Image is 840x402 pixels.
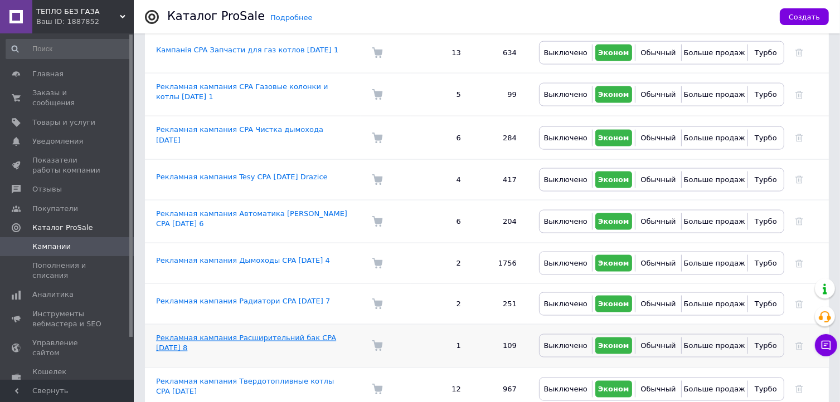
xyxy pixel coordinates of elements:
button: Больше продаж [684,213,745,230]
span: Выключено [544,259,587,267]
span: Аналитика [32,290,74,300]
span: Заказы и сообщения [32,88,103,108]
span: Турбо [755,259,777,267]
span: Эконом [598,217,629,225]
a: Удалить [795,217,803,225]
button: Эконом [595,171,632,188]
span: Обычный [640,341,676,350]
td: 1 [411,325,472,367]
a: Удалить [795,175,803,184]
button: Турбо [751,255,781,272]
a: Подробнее [270,13,312,22]
td: 284 [472,116,528,159]
a: Рекламная кампания Tesy CPA [DATE] Drazice [156,173,328,181]
span: Кампании [32,242,71,252]
button: Эконом [595,255,632,272]
img: Комиссия за заказ [372,258,383,269]
td: 634 [472,33,528,73]
span: Эконом [598,385,629,393]
button: Больше продаж [684,45,745,61]
button: Выключено [542,296,589,312]
button: Обычный [638,171,678,188]
button: Обычный [638,130,678,146]
button: Больше продаж [684,255,745,272]
a: Рекламная кампания Дымоходы CPA [DATE] 4 [156,256,330,264]
td: 6 [411,116,472,159]
button: Турбо [751,213,781,230]
span: Товары и услуги [32,117,95,128]
span: Покупатели [32,204,78,214]
span: Больше продаж [684,48,745,57]
span: Эконом [598,90,629,99]
a: Удалить [795,341,803,350]
span: Турбо [755,48,777,57]
span: Выключено [544,175,587,184]
span: Обычный [640,48,676,57]
button: Турбо [751,381,781,398]
span: Больше продаж [684,300,745,308]
button: Эконом [595,86,632,103]
span: Кошелек компании [32,367,103,387]
span: Эконом [598,48,629,57]
button: Турбо [751,45,781,61]
span: Показатели работы компании [32,155,103,175]
button: Обычный [638,213,678,230]
span: Главная [32,69,64,79]
span: Выключено [544,134,587,142]
button: Эконом [595,296,632,312]
button: Эконом [595,381,632,398]
button: Выключено [542,381,589,398]
span: Больше продаж [684,259,745,267]
button: Обычный [638,255,678,272]
button: Эконом [595,130,632,146]
span: Обычный [640,134,676,142]
span: Больше продаж [684,90,745,99]
span: Выключено [544,217,587,225]
img: Комиссия за заказ [372,216,383,227]
span: Турбо [755,341,777,350]
img: Комиссия за заказ [372,174,383,185]
span: Эконом [598,259,629,267]
a: Рекламная кампания Автоматика [PERSON_NAME] CPA [DATE] 6 [156,209,347,228]
a: Рекламная кампания Радиатори CPA [DATE] 7 [156,297,330,305]
span: Турбо [755,134,777,142]
span: Выключено [544,300,587,308]
button: Больше продаж [684,171,745,188]
a: Рекламная кампания Расширительний бак CPA [DATE] 8 [156,334,336,352]
button: Обычный [638,45,678,61]
button: Чат с покупателем [815,334,837,356]
span: Выключено [544,48,587,57]
span: Каталог ProSale [32,223,93,233]
button: Создать [780,8,829,25]
a: Кампанія CPA Запчасти для газ котлов [DATE] 1 [156,46,338,54]
span: Инструменты вебмастера и SEO [32,309,103,329]
img: Комиссия за заказ [372,298,383,310]
span: Больше продаж [684,341,745,350]
span: Пополнения и списания [32,261,103,281]
span: ТЕПЛО БЕЗ ГАЗА [36,7,120,17]
td: 2 [411,243,472,284]
button: Турбо [751,296,781,312]
span: Больше продаж [684,175,745,184]
span: Управление сайтом [32,338,103,358]
td: 204 [472,200,528,243]
img: Комиссия за заказ [372,340,383,351]
span: Эконом [598,300,629,308]
a: Удалить [795,300,803,308]
a: Удалить [795,134,803,142]
a: Удалить [795,90,803,99]
span: Обычный [640,385,676,393]
button: Выключено [542,255,589,272]
span: Эконом [598,134,629,142]
td: 109 [472,325,528,367]
button: Выключено [542,130,589,146]
td: 5 [411,73,472,116]
button: Обычный [638,337,678,354]
button: Турбо [751,86,781,103]
input: Поиск [6,39,132,59]
a: Удалить [795,385,803,393]
span: Обычный [640,300,676,308]
span: Турбо [755,300,777,308]
button: Обычный [638,86,678,103]
img: Комиссия за заказ [372,133,383,144]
